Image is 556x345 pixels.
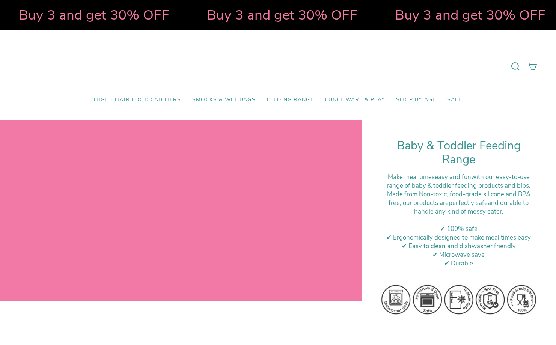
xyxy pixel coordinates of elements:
strong: perfectly safe [449,199,488,207]
div: ✔ 100% safe [380,224,537,233]
h1: Baby & Toddler Feeding Range [380,139,537,167]
strong: Buy 3 and get 30% OFF [18,6,169,24]
div: ✔ Ergonomically designed to make meal times easy [380,233,537,242]
span: High Chair Food Catchers [94,97,181,103]
strong: Buy 3 and get 30% OFF [206,6,357,24]
span: Shop by Age [396,97,436,103]
strong: Buy 3 and get 30% OFF [395,6,545,24]
a: Lunchware & Play [319,91,390,109]
div: Make meal times with our easy-to-use range of baby & toddler feeding products and bibs. [380,173,537,190]
a: High Chair Food Catchers [88,91,187,109]
div: ✔ Durable [380,259,537,268]
span: ade from Non-toxic, food-grade silicone and BPA free, our products are and durable to handle any ... [389,190,530,216]
span: Smocks & Wet Bags [192,97,256,103]
span: SALE [447,97,462,103]
a: Feeding Range [261,91,319,109]
span: Feeding Range [267,97,314,103]
span: Lunchware & Play [325,97,385,103]
a: SALE [441,91,468,109]
div: ✔ Easy to clean and dishwasher friendly [380,242,537,250]
a: Smocks & Wet Bags [187,91,261,109]
div: M [380,190,537,216]
strong: easy and fun [435,173,471,181]
a: Mumma’s Little Helpers [213,42,343,91]
span: ✔ Microwave save [432,250,485,259]
a: Shop by Age [390,91,441,109]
